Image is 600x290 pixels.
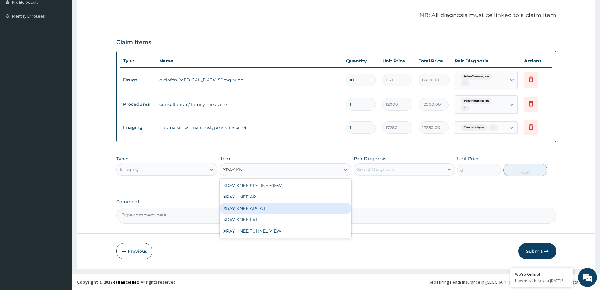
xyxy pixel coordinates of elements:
[521,55,552,67] th: Actions
[461,80,470,86] span: + 1
[457,156,480,162] label: Unit Price
[33,35,106,44] div: Chat with us now
[112,279,140,285] a: RelianceHMO
[37,80,87,143] span: We're online!
[357,166,394,173] div: Select Diagnosis
[379,55,415,67] th: Unit Price
[461,124,488,131] span: Traumatic injury
[220,191,351,203] div: XRAY KNEE AP
[120,98,156,110] td: Procedures
[220,214,351,225] div: XRAY KNEE LAT
[220,225,351,237] div: XRAY KNEE TUNNEL VIEW
[503,164,547,176] button: Add
[461,105,470,111] span: + 1
[156,55,343,67] th: Name
[3,172,120,194] textarea: Type your message and hit 'Enter'
[116,243,152,259] button: Previous
[518,243,556,259] button: Submit
[220,203,351,214] div: XRAY KNEE AP/LAT
[515,278,569,283] p: How may I help you today?
[77,279,141,285] strong: Copyright © 2017 .
[116,199,556,204] label: Comment
[415,55,452,67] th: Total Price
[116,156,129,162] label: Types
[72,274,600,290] footer: All rights reserved.
[343,55,379,67] th: Quantity
[120,55,156,67] th: Type
[461,98,492,104] span: Pain of knee region
[156,121,343,134] td: trauma series i (xr chest, pelvis, c-spine)
[156,98,343,111] td: consultation / family medicine 1
[12,32,26,47] img: d_794563401_company_1708531726252_794563401
[220,180,351,191] div: XRAY KNEE SKYLINE VIEW
[156,74,343,86] td: diclofen [MEDICAL_DATA] 50mg supp
[354,156,386,162] label: Pair Diagnosis
[116,11,556,20] p: NB: All diagnosis must be linked to a claim item
[120,122,156,133] td: Imaging
[120,166,139,173] div: Imaging
[220,156,230,162] label: Item
[103,3,118,18] div: Minimize live chat window
[120,74,156,86] td: Drugs
[461,74,492,80] span: Pain of knee region
[515,271,569,277] div: We're Online!
[116,39,151,46] h3: Claim Items
[489,124,498,131] span: + 1
[429,279,595,285] div: Redefining Heath Insurance in [GEOGRAPHIC_DATA] using Telemedicine and Data Science!
[452,55,521,67] th: Pair Diagnosis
